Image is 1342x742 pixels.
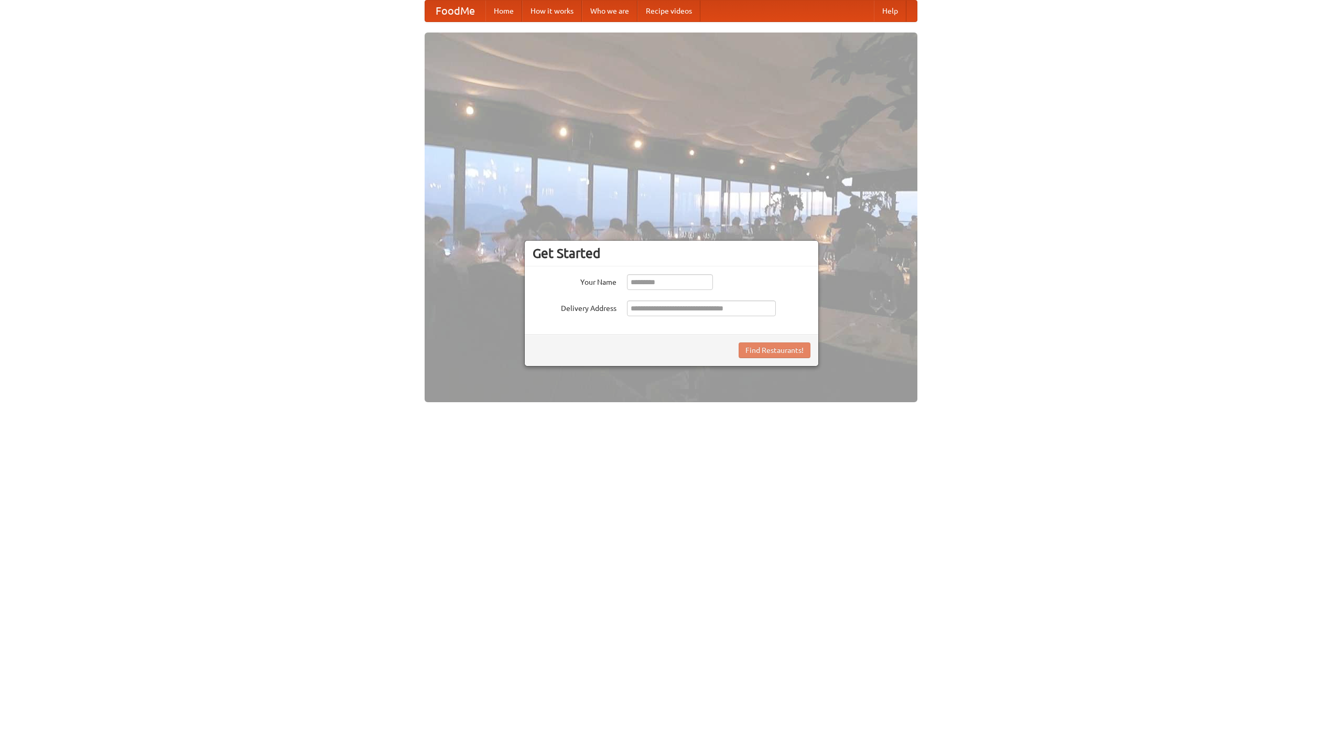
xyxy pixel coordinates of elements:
a: Help [874,1,906,21]
button: Find Restaurants! [739,342,810,358]
a: Recipe videos [637,1,700,21]
label: Delivery Address [533,300,616,314]
label: Your Name [533,274,616,287]
a: Home [485,1,522,21]
h3: Get Started [533,245,810,261]
a: FoodMe [425,1,485,21]
a: Who we are [582,1,637,21]
a: How it works [522,1,582,21]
